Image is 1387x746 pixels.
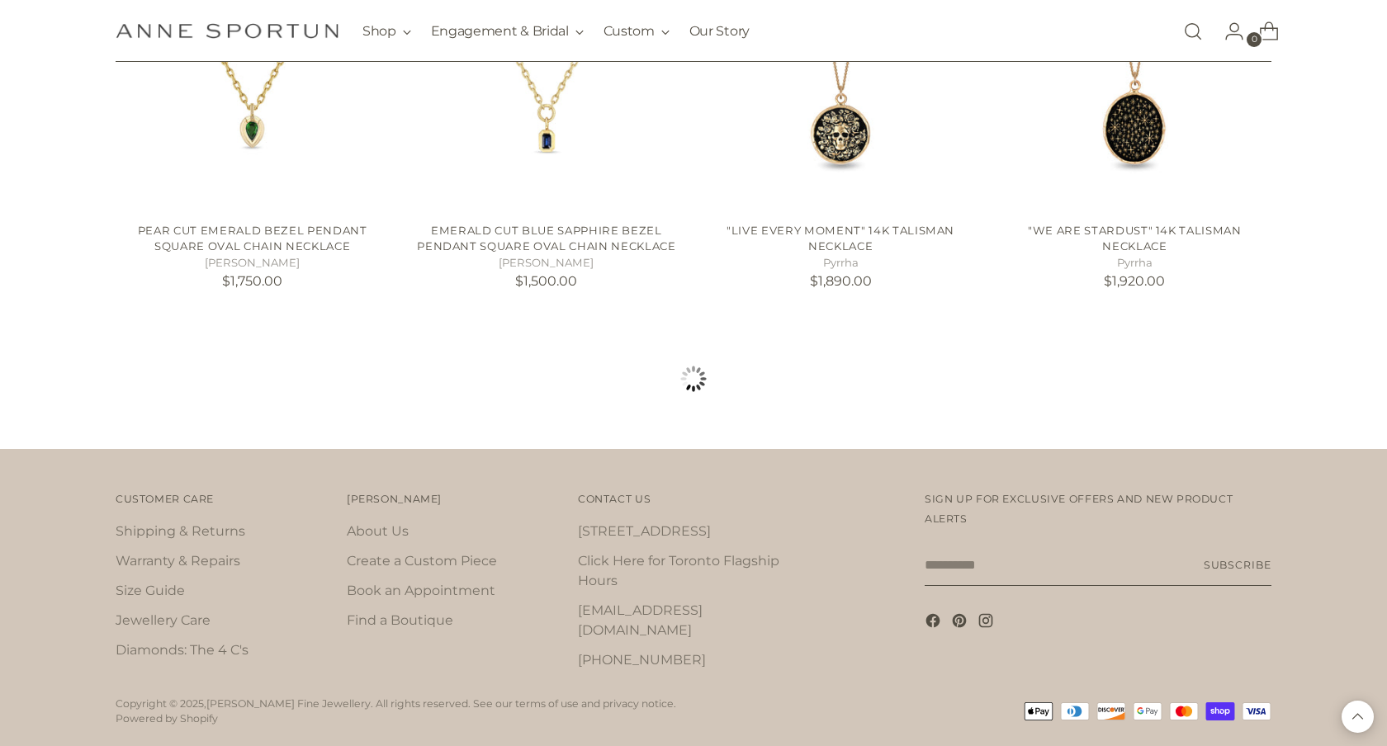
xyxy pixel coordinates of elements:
[409,255,683,271] h5: [PERSON_NAME]
[347,523,409,539] a: About Us
[1342,701,1374,733] button: Back to top
[1211,15,1244,48] a: Go to the account page
[1204,545,1271,586] button: Subscribe
[138,224,367,253] a: Pear Cut Emerald Bezel Pendant Square Oval Chain Necklace
[222,273,282,289] span: $1,750.00
[116,255,389,271] h5: [PERSON_NAME]
[116,612,211,628] a: Jewellery Care
[116,583,185,598] a: Size Guide
[1028,224,1242,253] a: "We Are Stardust" 14k Talisman Necklace
[578,652,706,668] a: [PHONE_NUMBER]
[1247,32,1262,47] span: 0
[431,13,584,50] button: Engagement & Bridal
[1246,15,1279,48] a: Open cart modal
[116,712,218,725] a: Powered by Shopify
[347,612,453,628] a: Find a Boutique
[578,523,711,539] a: [STREET_ADDRESS]
[347,553,497,569] a: Create a Custom Piece
[1176,15,1209,48] a: Open search modal
[689,13,750,50] a: Our Story
[116,642,249,658] a: Diamonds: The 4 C's
[116,696,676,712] p: Copyright © 2025, . All rights reserved. See our terms of use and privacy notice.
[578,553,779,588] a: Click Here for Toronto Flagship Hours
[704,255,978,271] h5: Pyrrha
[727,224,954,253] a: "Live Every Moment" 14k Talisman Necklace
[116,523,245,539] a: Shipping & Returns
[116,493,214,505] span: Customer Care
[206,697,371,710] a: [PERSON_NAME] Fine Jewellery
[578,493,651,505] span: Contact Us
[362,13,411,50] button: Shop
[810,273,872,289] span: $1,890.00
[1104,273,1165,289] span: $1,920.00
[578,602,703,638] a: [EMAIL_ADDRESS][DOMAIN_NAME]
[998,255,1271,271] h5: Pyrrha
[417,224,675,253] a: Emerald Cut Blue Sapphire Bezel Pendant Square Oval Chain Necklace
[116,23,338,39] a: Anne Sportun Fine Jewellery
[604,13,670,50] button: Custom
[515,273,577,289] span: $1,500.00
[925,493,1233,525] span: Sign up for exclusive offers and new product alerts
[347,493,442,505] span: [PERSON_NAME]
[116,553,240,569] a: Warranty & Repairs
[347,583,495,598] a: Book an Appointment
